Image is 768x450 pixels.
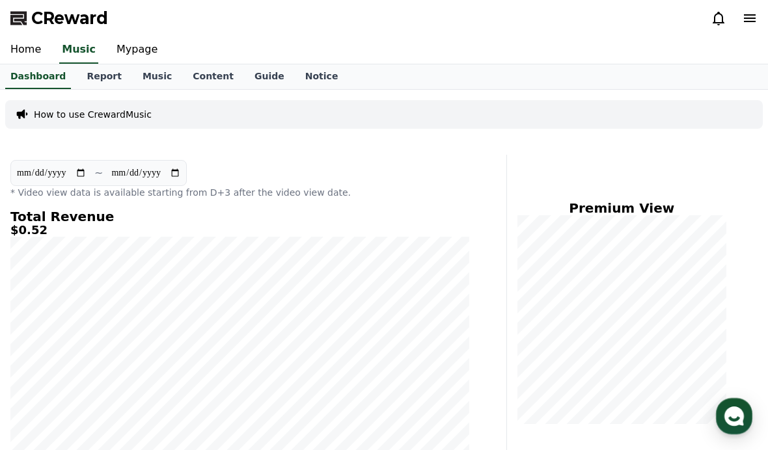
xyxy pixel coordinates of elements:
h4: Total Revenue [10,209,470,224]
span: Messages [108,362,146,373]
a: Dashboard [5,64,71,89]
a: Report [76,64,132,89]
span: CReward [31,8,108,29]
a: CReward [10,8,108,29]
a: Music [59,36,98,64]
a: Home [4,342,86,375]
h5: $0.52 [10,224,470,237]
a: Music [132,64,182,89]
a: How to use CrewardMusic [34,108,152,121]
a: Content [182,64,244,89]
a: Mypage [106,36,168,64]
h4: Premium View [517,201,726,215]
a: Guide [244,64,295,89]
p: * Video view data is available starting from D+3 after the video view date. [10,186,470,199]
a: Notice [295,64,349,89]
span: Home [33,362,56,372]
a: Settings [168,342,250,375]
span: Settings [193,362,225,372]
p: ~ [94,165,103,181]
a: Messages [86,342,168,375]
